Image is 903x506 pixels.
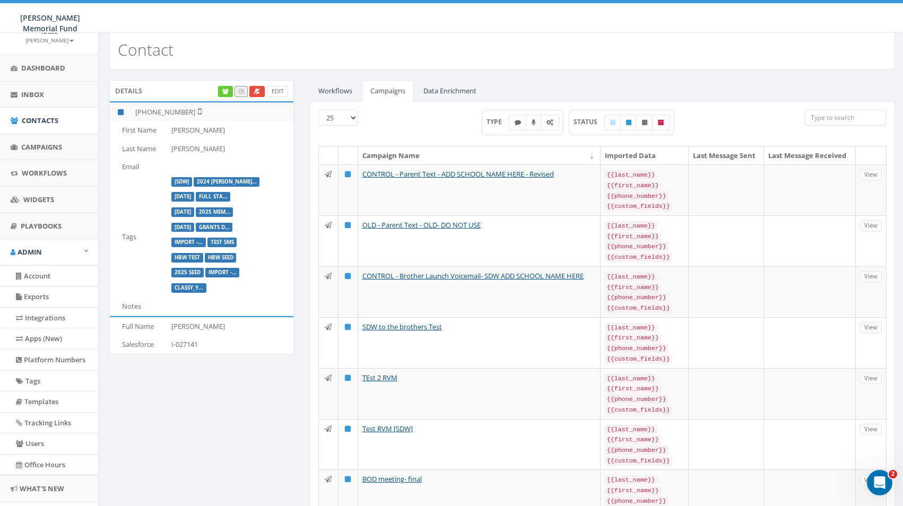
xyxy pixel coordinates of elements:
[362,424,413,433] a: Test RVM [SDW]
[652,115,670,130] label: Archived
[526,115,542,130] label: Ringless Voice Mail
[22,116,58,125] span: Contacts
[605,344,668,353] code: {{phone_number}}
[118,41,173,58] h2: Contact
[167,139,293,158] td: [PERSON_NAME]
[267,86,288,97] a: Edit
[358,146,601,165] th: Campaign Name: activate to sort column ascending
[110,121,167,139] td: First Name
[325,374,332,381] i: Immediate: Send all messages now
[325,476,332,483] i: Immediate: Send all messages now
[131,102,293,121] td: [PHONE_NUMBER]
[541,115,559,130] label: Automated Message
[20,13,80,33] span: [PERSON_NAME] Memorial Fund
[196,207,233,217] label: 2025 Memory Text -Non SDW Donors
[605,283,661,292] code: {{first_name}}
[18,247,42,257] span: Admin
[605,293,668,302] code: {{phone_number}}
[171,177,192,187] label: [SDW]
[325,273,332,280] i: Immediate: Send all messages now
[362,322,442,331] a: SDW to the brothers Test
[345,171,351,178] i: Published
[605,405,672,415] code: {{custom_fields}}
[110,139,167,158] td: Last Name
[605,425,657,434] code: {{last_name}}
[860,220,882,231] a: View
[605,395,668,404] code: {{phone_number}}
[345,273,351,280] i: Published
[805,110,887,126] input: Type to search
[546,119,553,126] i: Automated Message
[21,90,44,99] span: Inbox
[605,232,661,241] code: {{first_name}}
[195,107,202,116] i: Not Validated
[605,202,672,211] code: {{custom_fields}}
[605,252,672,262] code: {{custom_fields}}
[415,80,485,102] a: Data Enrichment
[194,177,260,187] label: 2024 Annual Report Notice
[605,475,657,485] code: {{last_name}}
[21,142,62,152] span: Campaigns
[362,373,397,382] a: TEst 2 RVM
[325,324,332,330] i: Immediate: Send all messages now
[20,484,64,493] span: What's New
[604,115,621,130] label: Draft
[205,268,240,277] label: Import - 03/20/2025
[626,119,631,126] i: Published
[110,176,167,298] td: Tags
[605,435,661,444] code: {{first_name}}
[110,158,167,176] td: Email
[325,222,332,229] i: Immediate: Send all messages now
[362,271,584,281] a: CONTROL - Brother Launch Voicemail- SDW ADD SCHOOL NAME HERE
[642,119,647,126] i: Unpublished
[605,191,668,201] code: {{phone_number}}
[605,456,672,466] code: {{custom_fields}}
[515,119,521,126] i: Text SMS
[21,63,65,73] span: Dashboard
[167,317,293,336] td: [PERSON_NAME]
[605,242,668,251] code: {{phone_number}}
[118,109,124,116] i: This phone number is subscribed and will receive texts.
[362,220,481,230] a: OLD - Parent Text - OLD- DO NOT USE
[110,297,167,316] td: Notes
[249,86,265,97] a: Opt Out Contact
[867,470,892,495] iframe: Intercom live chat
[345,374,351,381] i: Published
[171,223,194,232] label: 2025/06/19
[860,475,882,486] a: View
[605,446,668,455] code: {{phone_number}}
[362,474,422,484] a: BOD meeting- final
[860,169,882,180] a: View
[764,146,856,165] th: Last Message Received
[345,425,351,432] i: Published
[196,223,233,232] label: Grants Donor TY 2025
[239,87,244,95] span: Call this contact by routing a call through the phone number listed in your profile.
[860,322,882,333] a: View
[605,496,668,506] code: {{phone_number}}
[345,476,351,483] i: Published
[605,303,672,313] code: {{custom_fields}}
[207,238,237,247] label: Test SMS
[171,283,206,293] label: classy_Yankees Opening Day & Paul Miller’s Law,classy_2024 Grants Donation Page,classy_Yankees Op...
[605,323,657,333] code: {{last_name}}
[171,253,203,263] label: HBW Test
[689,146,764,165] th: Last Message Sent
[362,169,554,179] a: CONTROL - Parent Text - ADD SCHOOL NAME HERE - Revised
[620,115,637,130] label: Published
[167,121,293,139] td: [PERSON_NAME]
[860,271,882,282] a: View
[605,221,657,231] code: {{last_name}}
[171,238,206,247] label: Import - 05/28/2025
[325,171,332,178] i: Immediate: Send all messages now
[196,192,231,202] label: Full Staff 2025
[25,35,74,45] a: [PERSON_NAME]
[110,335,167,354] td: Salesforce
[171,192,194,202] label: 2025/07/16
[860,424,882,435] a: View
[610,119,615,126] i: Draft
[601,146,689,165] th: Imported Data
[605,486,661,495] code: {{first_name}}
[636,115,653,130] label: Unpublished
[345,324,351,330] i: Published
[605,384,661,394] code: {{first_name}}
